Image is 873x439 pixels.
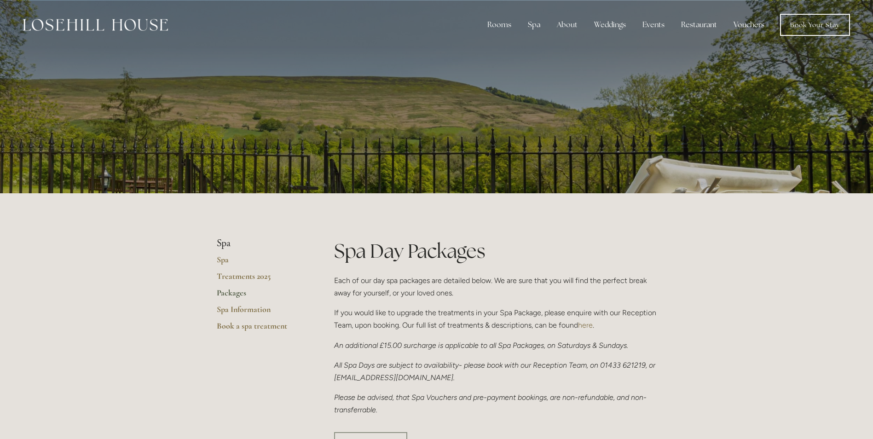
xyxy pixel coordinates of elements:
a: Spa [217,254,305,271]
em: Please be advised, that Spa Vouchers and pre-payment bookings, are non-refundable, and non-transf... [334,393,647,414]
a: Packages [217,288,305,304]
a: Book Your Stay [780,14,850,36]
a: Book a spa treatment [217,321,305,337]
a: Spa Information [217,304,305,321]
div: Events [635,16,672,34]
a: Vouchers [726,16,772,34]
li: Spa [217,237,305,249]
div: About [549,16,585,34]
p: If you would like to upgrade the treatments in your Spa Package, please enquire with our Receptio... [334,306,657,331]
em: All Spa Days are subject to availability- please book with our Reception Team, on 01433 621219, o... [334,361,657,382]
div: Restaurant [674,16,724,34]
h1: Spa Day Packages [334,237,657,265]
div: Rooms [480,16,519,34]
em: An additional £15.00 surcharge is applicable to all Spa Packages, on Saturdays & Sundays. [334,341,628,350]
a: Treatments 2025 [217,271,305,288]
div: Weddings [587,16,633,34]
img: Losehill House [23,19,168,31]
a: here [578,321,593,329]
div: Spa [520,16,548,34]
p: Each of our day spa packages are detailed below. We are sure that you will find the perfect break... [334,274,657,299]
